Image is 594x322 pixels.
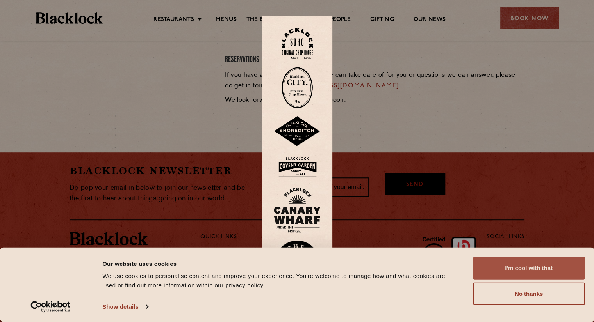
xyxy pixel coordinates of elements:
[282,67,313,108] img: City-stamp-default.svg
[102,271,455,290] div: We use cookies to personalise content and improve your experience. You're welcome to manage how a...
[102,259,455,268] div: Our website uses cookies
[473,257,585,280] button: I'm cool with that
[274,154,321,180] img: BLA_1470_CoventGarden_Website_Solid.svg
[282,28,313,60] img: Soho-stamp-default.svg
[274,188,321,233] img: BL_CW_Logo_Website.svg
[274,116,321,147] img: Shoreditch-stamp-v2-default.svg
[16,301,85,313] a: Usercentrics Cookiebot - opens in a new window
[473,283,585,305] button: No thanks
[274,241,321,294] img: BL_Manchester_Logo-bleed.png
[102,301,148,313] a: Show details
